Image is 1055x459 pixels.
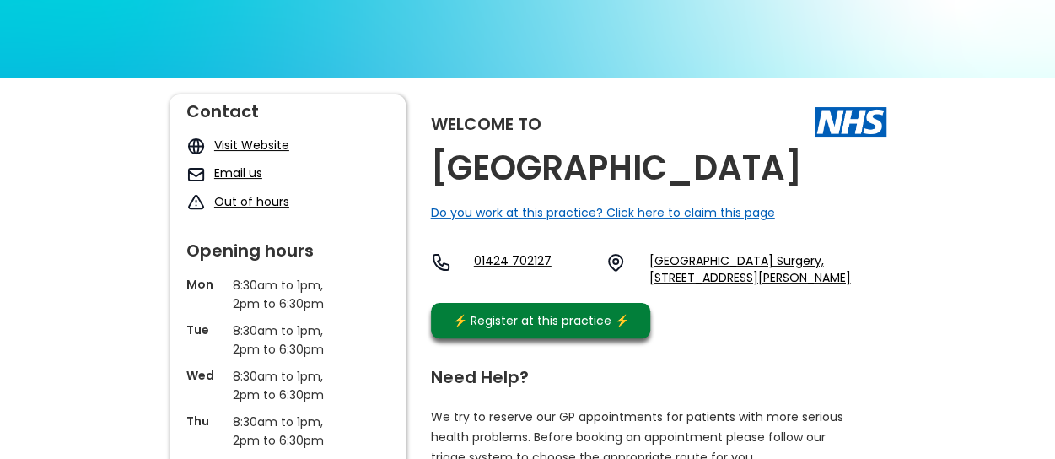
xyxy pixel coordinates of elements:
p: Thu [186,413,224,429]
img: globe icon [186,137,206,156]
div: ⚡️ Register at this practice ⚡️ [444,311,638,330]
p: 8:30am to 1pm, 2pm to 6:30pm [233,413,342,450]
p: 8:30am to 1pm, 2pm to 6:30pm [233,321,342,359]
a: ⚡️ Register at this practice ⚡️ [431,303,650,338]
div: Opening hours [186,234,389,259]
img: The NHS logo [815,107,886,136]
img: exclamation icon [186,193,206,213]
a: Email us [214,165,262,181]
img: telephone icon [431,252,451,273]
h2: [GEOGRAPHIC_DATA] [431,149,802,187]
img: practice location icon [606,252,626,273]
p: 8:30am to 1pm, 2pm to 6:30pm [233,276,342,313]
div: Contact [186,94,389,120]
a: Visit Website [214,137,289,154]
a: Do you work at this practice? Click here to claim this page [431,204,775,221]
a: Out of hours [214,193,289,210]
p: Wed [186,367,224,384]
a: [GEOGRAPHIC_DATA] Surgery, [STREET_ADDRESS][PERSON_NAME] [649,252,885,286]
img: mail icon [186,165,206,184]
a: 01424 702127 [474,252,593,286]
p: Mon [186,276,224,293]
div: Need Help? [431,360,869,386]
p: 8:30am to 1pm, 2pm to 6:30pm [233,367,342,404]
div: Welcome to [431,116,541,132]
p: Tue [186,321,224,338]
